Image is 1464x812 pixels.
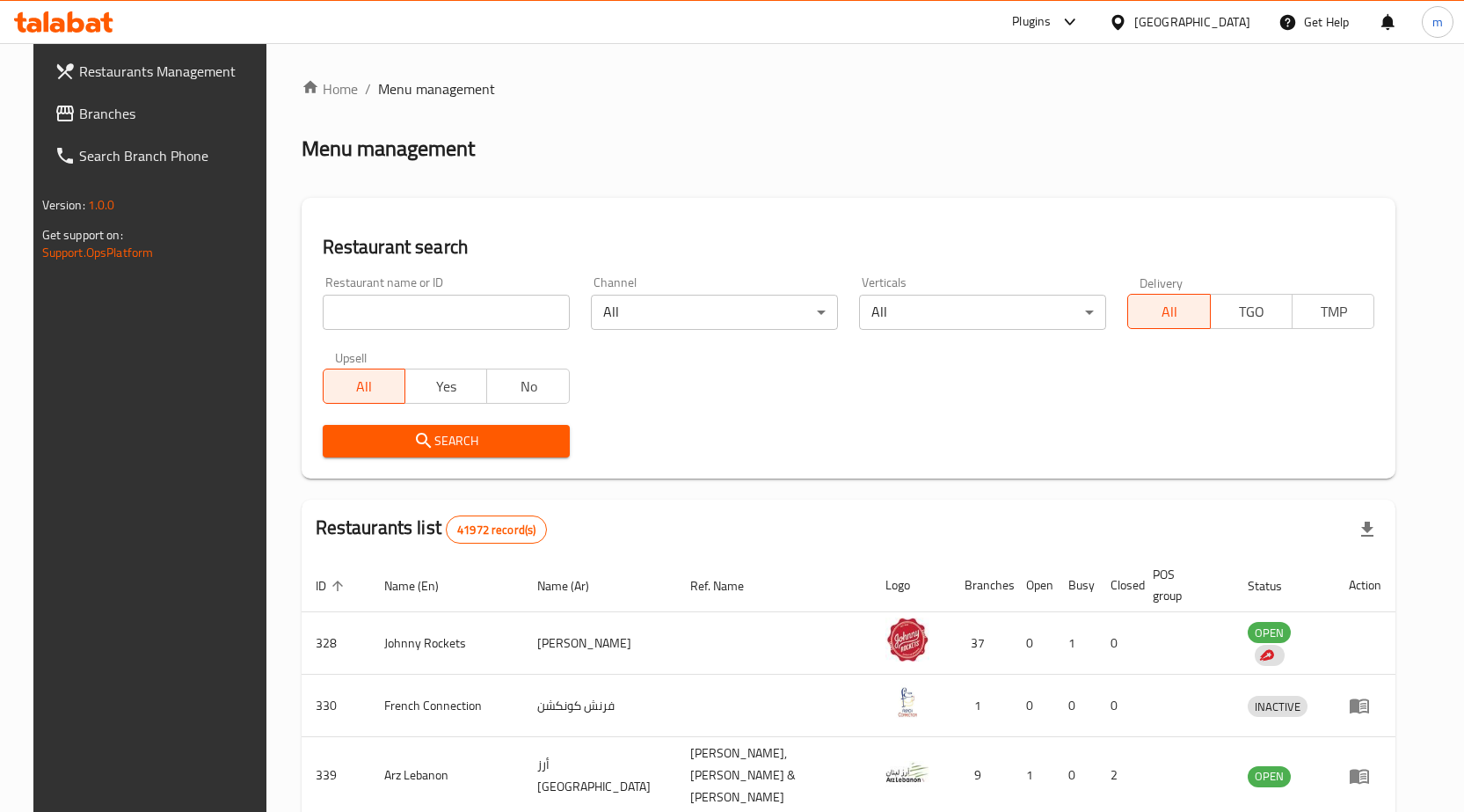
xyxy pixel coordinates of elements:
[1248,622,1291,643] div: OPEN
[1349,765,1381,786] div: Menu
[523,612,676,675] td: [PERSON_NAME]
[1135,299,1203,325] span: All
[951,612,1012,675] td: 37
[859,295,1106,330] div: All
[1140,276,1184,289] label: Delivery
[323,295,570,330] input: Search for restaurant name or ID..
[302,135,475,163] h2: Menu management
[591,295,838,330] div: All
[1248,696,1307,717] div: INACTIVE
[40,135,278,177] a: Search Branch Phone
[951,675,1012,737] td: 1
[1012,11,1051,33] div: Plugins
[494,374,562,399] span: No
[1248,766,1291,786] span: OPEN
[1349,695,1381,716] div: Menu
[1300,299,1367,325] span: TMP
[88,194,115,216] span: 1.0.0
[1012,559,1054,612] th: Open
[335,351,368,363] label: Upsell
[885,618,929,662] img: Johnny Rockets
[537,575,612,596] span: Name (Ar)
[370,675,524,737] td: French Connection
[1054,675,1096,737] td: 0
[1127,294,1210,329] button: All
[1012,675,1054,737] td: 0
[1248,623,1291,643] span: OPEN
[1054,559,1096,612] th: Busy
[1134,12,1250,32] div: [GEOGRAPHIC_DATA]
[871,559,951,612] th: Logo
[79,103,264,124] span: Branches
[1054,612,1096,675] td: 1
[1096,675,1139,737] td: 0
[1096,612,1139,675] td: 0
[446,516,547,544] div: Total records count
[1218,299,1286,325] span: TGO
[1292,294,1374,329] button: TMP
[331,374,398,399] span: All
[302,612,370,675] td: 328
[1248,766,1291,787] div: OPEN
[1432,12,1443,32] span: m
[885,680,929,724] img: French Connection
[323,425,570,457] button: Search
[323,369,405,404] button: All
[302,78,1396,99] nav: breadcrumb
[1346,508,1388,551] div: Export file
[302,78,358,99] a: Home
[323,234,1375,260] h2: Restaurant search
[1210,294,1293,329] button: TGO
[316,575,349,596] span: ID
[302,675,370,737] td: 330
[486,369,569,404] button: No
[316,515,548,544] h2: Restaurants list
[1258,647,1274,663] img: delivery hero logo
[447,522,546,538] span: 41972 record(s)
[951,559,1012,612] th: Branches
[384,575,462,596] span: Name (En)
[1255,645,1285,666] div: Indicates that the vendor menu management has been moved to DH Catalog service
[1248,575,1305,596] span: Status
[378,78,495,99] span: Menu management
[1335,559,1395,612] th: Action
[885,750,929,794] img: Arz Lebanon
[370,612,524,675] td: Johnny Rockets
[690,575,767,596] span: Ref. Name
[79,145,264,166] span: Search Branch Phone
[1153,564,1213,606] span: POS group
[412,374,480,399] span: Yes
[1096,559,1139,612] th: Closed
[1012,612,1054,675] td: 0
[365,78,371,99] li: /
[40,92,278,135] a: Branches
[523,675,676,737] td: فرنش كونكشن
[42,241,154,264] a: Support.OpsPlatform
[40,50,278,92] a: Restaurants Management
[1248,697,1307,717] span: INACTIVE
[337,430,556,452] span: Search
[79,61,264,82] span: Restaurants Management
[42,223,123,246] span: Get support on:
[42,194,85,216] span: Version:
[404,369,487,404] button: Yes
